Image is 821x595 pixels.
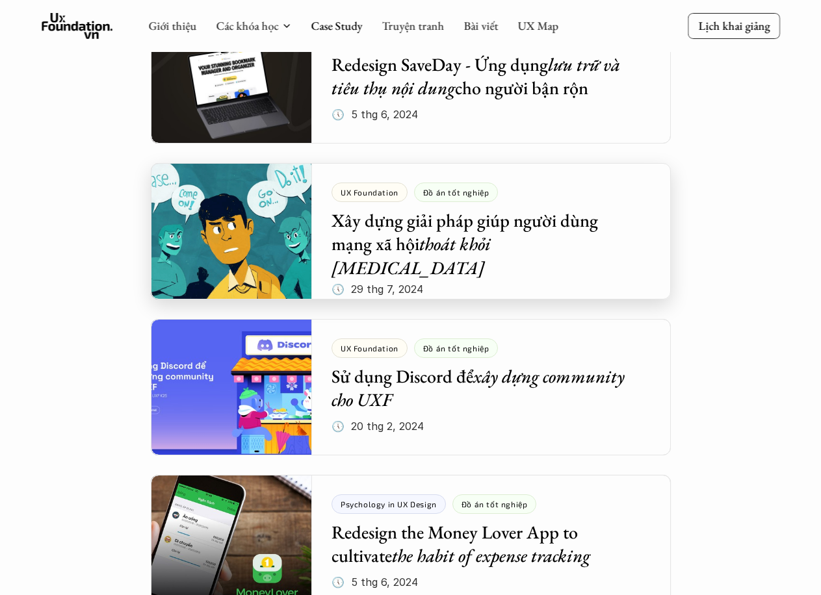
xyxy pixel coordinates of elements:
a: UX FoundationĐồ án tốt nghiệpSử dụng Discord đểxây dựng community cho UXF🕔 20 thg 2, 2024 [151,319,671,455]
a: Bài viết [463,18,498,33]
a: UX FoundationĐồ án tốt nghiệpXây dựng giải pháp giúp người dùng mạng xã hộithoát khỏi [MEDICAL_DA... [151,163,671,299]
a: Lịch khai giảng [688,13,780,38]
a: Truyện tranh [382,18,444,33]
a: Các khóa học [216,18,278,33]
a: Case Study [311,18,362,33]
a: Giới thiệu [148,18,196,33]
a: UX Map [517,18,558,33]
a: Psychology in UX DesignĐồ án tốt nghiệpRedesign SaveDay - Ứng dụnglưu trữ và tiêu thụ nội dungcho... [151,7,671,144]
p: Lịch khai giảng [698,18,770,33]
